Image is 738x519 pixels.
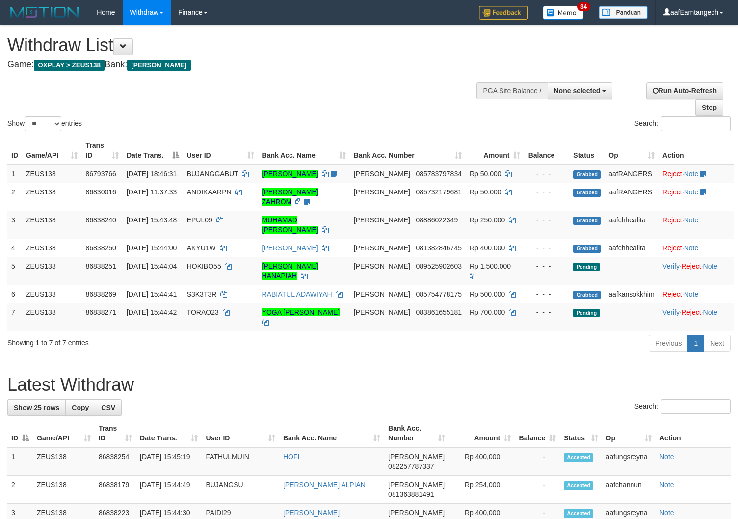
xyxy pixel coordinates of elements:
th: Date Trans.: activate to sort column ascending [136,419,202,447]
a: Copy [65,399,95,416]
span: Rp 500.000 [470,290,505,298]
th: Action [659,137,734,164]
th: Date Trans.: activate to sort column descending [123,137,183,164]
td: 3 [7,211,22,239]
a: Stop [695,99,723,116]
span: [DATE] 15:44:00 [127,244,177,252]
a: MUHAMAD [PERSON_NAME] [262,216,318,234]
th: Status [569,137,605,164]
td: 86838254 [95,447,136,476]
td: ZEUS138 [33,476,95,504]
span: BUJANGGABUT [187,170,238,178]
th: User ID: activate to sort column ascending [202,419,279,447]
span: [DATE] 11:37:33 [127,188,177,196]
h1: Latest Withdraw [7,375,731,395]
span: HOKIBO55 [187,262,221,270]
th: Op: activate to sort column ascending [602,419,656,447]
a: Reject [662,170,682,178]
span: Accepted [564,453,593,462]
td: 1 [7,164,22,183]
a: Note [703,308,718,316]
td: 1 [7,447,33,476]
td: ZEUS138 [22,183,81,211]
td: ZEUS138 [22,211,81,239]
div: - - - [528,307,565,317]
a: Note [684,244,699,252]
span: Copy 089525902603 to clipboard [416,262,462,270]
td: 7 [7,303,22,331]
td: aafchhealita [605,239,659,257]
a: Reject [682,308,701,316]
td: 5 [7,257,22,285]
td: ZEUS138 [22,239,81,257]
span: AKYU1W [187,244,216,252]
span: [PERSON_NAME] [388,453,445,461]
td: 4 [7,239,22,257]
th: ID: activate to sort column descending [7,419,33,447]
td: aafchannun [602,476,656,504]
span: Pending [573,309,600,317]
span: OXPLAY > ZEUS138 [34,60,105,71]
span: [DATE] 15:44:41 [127,290,177,298]
td: · · [659,303,734,331]
span: 34 [577,2,590,11]
div: - - - [528,187,565,197]
a: Note [659,453,674,461]
a: Note [684,170,699,178]
a: Note [684,216,699,224]
span: None selected [554,87,601,95]
th: Action [656,419,731,447]
td: · [659,211,734,239]
th: Bank Acc. Number: activate to sort column ascending [350,137,466,164]
span: Accepted [564,481,593,490]
a: CSV [95,399,122,416]
span: [PERSON_NAME] [354,290,410,298]
span: Rp 250.000 [470,216,505,224]
a: [PERSON_NAME] HANAPIAH [262,262,318,280]
a: Reject [662,216,682,224]
span: Rp 700.000 [470,308,505,316]
td: BUJANGSU [202,476,279,504]
td: Rp 254,000 [449,476,515,504]
td: - [515,447,560,476]
td: FATHULMUIN [202,447,279,476]
img: MOTION_logo.png [7,5,82,20]
span: 86793766 [85,170,116,178]
td: Rp 400,000 [449,447,515,476]
span: [PERSON_NAME] [354,216,410,224]
span: [PERSON_NAME] [388,481,445,489]
span: Copy 081382846745 to clipboard [416,244,462,252]
a: Reject [662,290,682,298]
span: Show 25 rows [14,404,59,411]
span: 86838269 [85,290,116,298]
th: Bank Acc. Name: activate to sort column ascending [258,137,350,164]
span: Copy 085783797834 to clipboard [416,170,462,178]
td: ZEUS138 [33,447,95,476]
a: 1 [687,335,704,352]
td: ZEUS138 [22,303,81,331]
td: [DATE] 15:45:19 [136,447,202,476]
span: Grabbed [573,245,601,253]
label: Search: [634,116,731,131]
label: Show entries [7,116,82,131]
span: [PERSON_NAME] [354,262,410,270]
a: Previous [649,335,688,352]
a: Reject [662,188,682,196]
a: Note [684,188,699,196]
td: - [515,476,560,504]
span: [PERSON_NAME] [354,170,410,178]
span: Copy 085732179681 to clipboard [416,188,462,196]
span: Rp 1.500.000 [470,262,511,270]
span: CSV [101,404,115,411]
td: aafRANGERS [605,164,659,183]
td: [DATE] 15:44:49 [136,476,202,504]
div: - - - [528,289,565,299]
a: [PERSON_NAME] [262,170,318,178]
th: ID [7,137,22,164]
span: TORAO23 [187,308,219,316]
td: · [659,183,734,211]
td: ZEUS138 [22,257,81,285]
th: Status: activate to sort column ascending [560,419,602,447]
span: Pending [573,263,600,271]
span: [PERSON_NAME] [127,60,190,71]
